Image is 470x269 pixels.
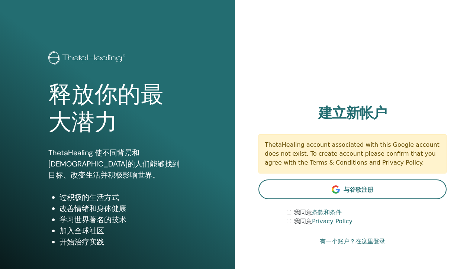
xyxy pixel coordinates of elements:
[258,134,447,174] div: ThetaHealing account associated with this Google account does not exist. To create account please...
[48,147,186,181] p: ThetaHealing 使不同背景和[DEMOGRAPHIC_DATA]的人们能够找到目标、改变生活并积极影响世界。
[258,105,447,122] h2: 建立新帐户
[59,225,186,236] li: 加入全球社区
[59,236,186,247] li: 开始治疗实践
[294,208,342,217] label: 我同意
[312,209,342,216] a: 条款和条件
[59,214,186,225] li: 学习世界著名的技术
[258,179,447,199] a: 与谷歌注册
[312,218,352,225] a: Privacy Policy
[59,203,186,214] li: 改善情绪和身体健康
[320,237,385,246] a: 有一个账户？在这里登录
[48,81,186,136] h1: 释放你的最大潜力
[344,186,373,194] span: 与谷歌注册
[59,192,186,203] li: 过积极的生活方式
[294,217,352,226] label: 我同意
